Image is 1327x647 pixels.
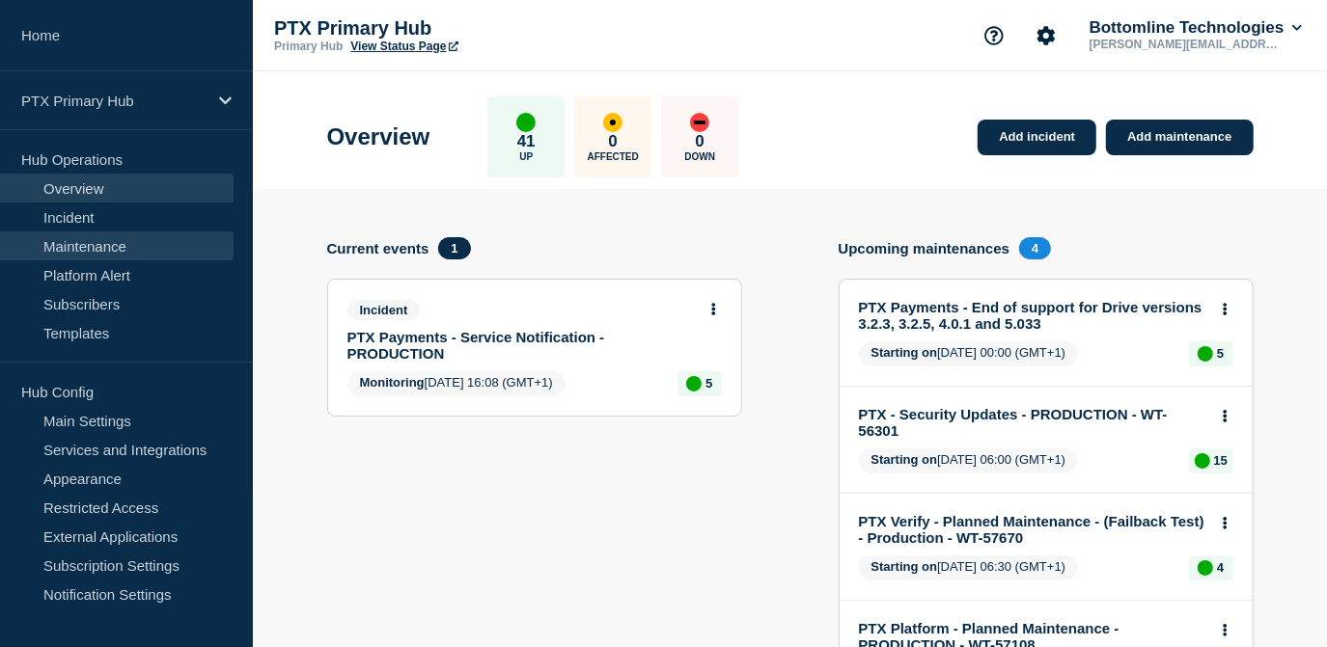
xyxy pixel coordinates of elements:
[684,151,715,162] p: Down
[274,17,660,40] p: PTX Primary Hub
[347,329,696,362] a: PTX Payments - Service Notification - PRODUCTION
[1195,453,1210,469] div: up
[519,151,533,162] p: Up
[978,120,1096,155] a: Add incident
[1106,120,1253,155] a: Add maintenance
[871,559,938,574] span: Starting on
[1086,18,1306,38] button: Bottomline Technologies
[705,376,712,391] p: 5
[871,345,938,360] span: Starting on
[1026,15,1066,56] button: Account settings
[274,40,343,53] p: Primary Hub
[1198,346,1213,362] div: up
[859,448,1079,473] span: [DATE] 06:00 (GMT+1)
[350,40,457,53] a: View Status Page
[696,132,705,151] p: 0
[609,132,618,151] p: 0
[1214,453,1228,468] p: 15
[360,375,425,390] span: Monitoring
[438,237,470,259] span: 1
[347,371,566,396] span: [DATE] 16:08 (GMT+1)
[347,299,421,321] span: Incident
[871,452,938,467] span: Starting on
[859,341,1079,366] span: [DATE] 00:00 (GMT+1)
[327,123,430,150] h1: Overview
[517,132,536,151] p: 41
[859,513,1207,546] a: PTX Verify - Planned Maintenance - (Failback Test) - Production - WT-57670
[1019,237,1051,259] span: 4
[588,151,639,162] p: Affected
[974,15,1014,56] button: Support
[1217,560,1224,575] p: 4
[516,113,536,132] div: up
[21,93,207,109] p: PTX Primary Hub
[686,376,702,391] div: up
[859,555,1079,580] span: [DATE] 06:30 (GMT+1)
[690,113,709,132] div: down
[603,113,622,132] div: affected
[859,406,1207,439] a: PTX - Security Updates - PRODUCTION - WT-56301
[1086,38,1286,51] p: [PERSON_NAME][EMAIL_ADDRESS][PERSON_NAME][DOMAIN_NAME]
[859,299,1207,332] a: PTX Payments - End of support for Drive versions 3.2.3, 3.2.5, 4.0.1 and 5.033
[327,240,429,256] h4: Current events
[1198,560,1213,576] div: up
[839,240,1010,256] h4: Upcoming maintenances
[1217,346,1224,361] p: 5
